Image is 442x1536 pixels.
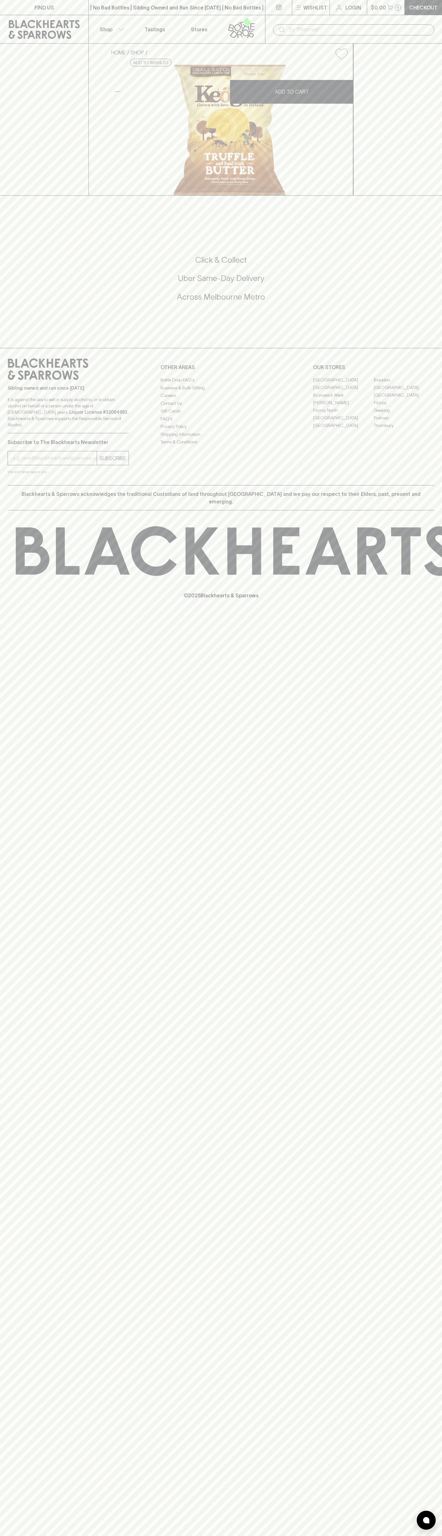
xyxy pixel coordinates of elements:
p: OTHER AREAS [160,363,282,371]
p: Login [345,4,361,11]
h5: Uber Same-Day Delivery [8,273,434,283]
a: Fitzroy [374,399,434,406]
button: Add to wishlist [130,59,172,66]
div: Call to action block [8,229,434,335]
a: [GEOGRAPHIC_DATA] [313,376,374,384]
a: Contact Us [160,399,282,407]
p: Tastings [145,26,165,33]
p: OUR STORES [313,363,434,371]
p: $0.00 [371,4,386,11]
a: Geelong [374,406,434,414]
p: 0 [397,6,399,9]
a: Braddon [374,376,434,384]
a: Shipping Information [160,430,282,438]
a: Prahran [374,414,434,422]
a: FAQ's [160,415,282,423]
img: 38624.png [106,65,353,195]
a: [GEOGRAPHIC_DATA] [374,391,434,399]
p: FIND US [34,4,54,11]
a: Business & Bulk Gifting [160,384,282,392]
a: [GEOGRAPHIC_DATA] [313,384,374,391]
a: Gift Cards [160,407,282,415]
img: bubble-icon [423,1517,429,1523]
a: Bottle Drop FAQ's [160,376,282,384]
a: Privacy Policy [160,423,282,430]
a: SHOP [130,50,144,55]
strong: Liquor License #32064953 [69,410,127,415]
a: Thornbury [374,422,434,429]
button: Add to wishlist [333,46,350,62]
a: HOME [111,50,126,55]
p: ADD TO CART [275,88,309,95]
button: Shop [89,15,133,43]
a: Careers [160,392,282,399]
p: Wishlist [303,4,327,11]
a: Stores [177,15,221,43]
p: SUBSCRIBE [100,454,126,462]
p: It is against the law to sell or supply alcohol to, or to obtain alcohol on behalf of a person un... [8,396,129,428]
input: Try "Pinot noir" [288,25,429,35]
p: Subscribe to The Blackhearts Newsletter [8,438,129,446]
p: Sibling owned and run since [DATE] [8,385,129,391]
h5: Click & Collect [8,255,434,265]
a: [GEOGRAPHIC_DATA] [313,422,374,429]
h5: Across Melbourne Metro [8,292,434,302]
a: Tastings [133,15,177,43]
p: We will never spam you [8,469,129,475]
a: [PERSON_NAME] [313,399,374,406]
a: [GEOGRAPHIC_DATA] [374,384,434,391]
p: Blackhearts & Sparrows acknowledges the traditional Custodians of land throughout [GEOGRAPHIC_DAT... [12,490,430,505]
p: Checkout [409,4,438,11]
button: ADD TO CART [230,80,353,104]
p: Shop [100,26,112,33]
p: Stores [191,26,207,33]
a: Brunswick West [313,391,374,399]
a: [GEOGRAPHIC_DATA] [313,414,374,422]
a: Terms & Conditions [160,438,282,446]
button: SUBSCRIBE [97,451,129,465]
a: Fitzroy North [313,406,374,414]
input: e.g. jane@blackheartsandsparrows.com.au [13,453,97,463]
